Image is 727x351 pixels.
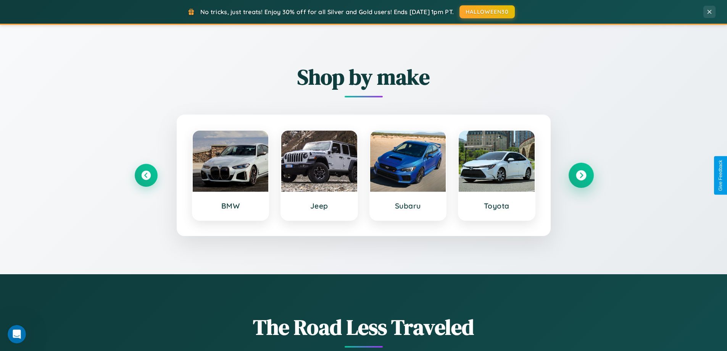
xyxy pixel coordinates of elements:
div: Give Feedback [718,160,723,191]
span: No tricks, just treats! Enjoy 30% off for all Silver and Gold users! Ends [DATE] 1pm PT. [200,8,454,16]
h3: Subaru [378,201,438,210]
h3: BMW [200,201,261,210]
h2: Shop by make [135,62,593,92]
h3: Jeep [289,201,350,210]
h3: Toyota [466,201,527,210]
iframe: Intercom live chat [8,325,26,343]
h1: The Road Less Traveled [135,312,593,342]
button: HALLOWEEN30 [459,5,515,18]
